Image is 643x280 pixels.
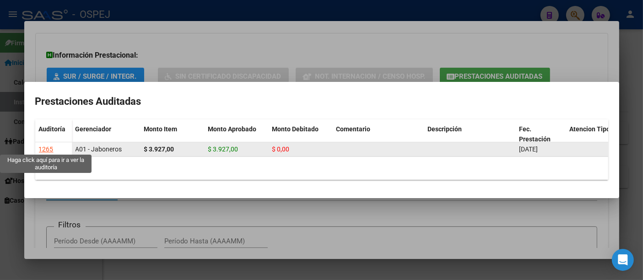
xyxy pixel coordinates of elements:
[35,157,608,180] div: 1 total
[72,119,140,158] datatable-header-cell: Gerenciador
[333,119,424,158] datatable-header-cell: Comentario
[424,119,516,158] datatable-header-cell: Descripción
[39,125,66,133] span: Auditoría
[336,125,371,133] span: Comentario
[570,125,611,133] span: Atencion Tipo
[76,125,112,133] span: Gerenciador
[140,119,205,158] datatable-header-cell: Monto Item
[516,119,566,158] datatable-header-cell: Fec. Prestación
[272,125,319,133] span: Monto Debitado
[428,125,462,133] span: Descripción
[144,125,178,133] span: Monto Item
[208,145,238,153] span: $ 3.927,00
[76,145,122,153] span: A01 - Jaboneros
[272,145,290,153] span: $ 0,00
[35,119,72,158] datatable-header-cell: Auditoría
[566,119,616,158] datatable-header-cell: Atencion Tipo
[269,119,333,158] datatable-header-cell: Monto Debitado
[205,119,269,158] datatable-header-cell: Monto Aprobado
[612,249,634,271] div: Open Intercom Messenger
[519,125,551,143] span: Fec. Prestación
[208,125,257,133] span: Monto Aprobado
[35,93,608,110] h2: Prestaciones Auditadas
[39,144,54,155] div: 1265
[144,145,174,153] strong: $ 3.927,00
[519,145,538,153] span: [DATE]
